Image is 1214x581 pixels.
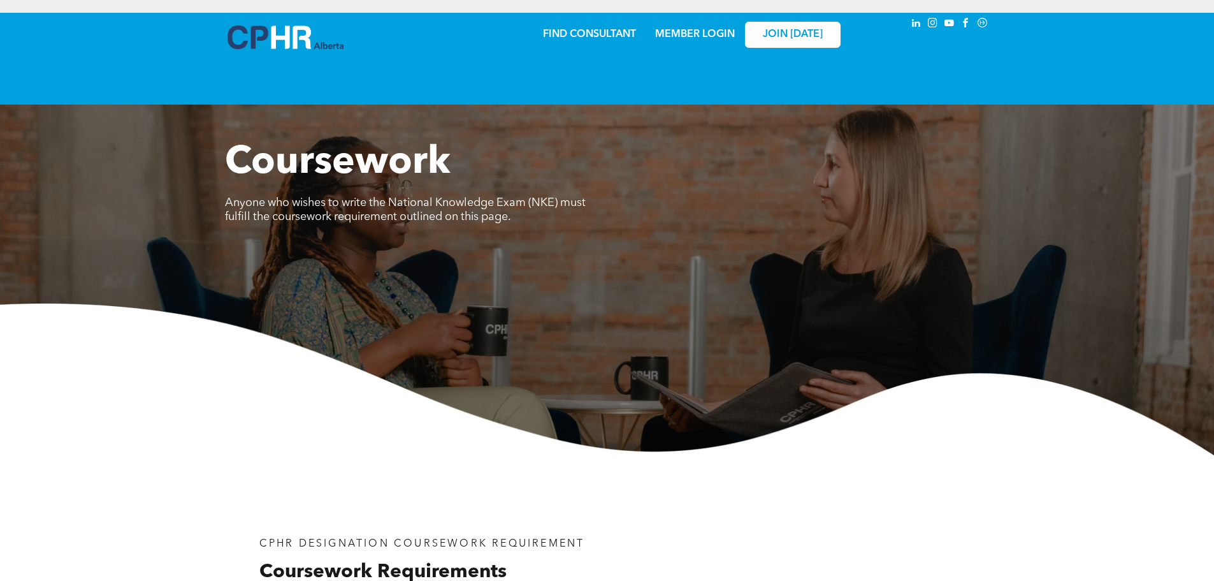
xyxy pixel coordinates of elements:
a: JOIN [DATE] [745,22,841,48]
img: A blue and white logo for cp alberta [228,26,343,49]
a: FIND CONSULTANT [543,29,636,40]
span: Anyone who wishes to write the National Knowledge Exam (NKE) must fulfill the coursework requirem... [225,197,586,223]
a: facebook [959,16,973,33]
span: Coursework [225,144,451,182]
a: instagram [926,16,940,33]
a: MEMBER LOGIN [655,29,735,40]
a: youtube [943,16,957,33]
span: CPHR DESIGNATION COURSEWORK REQUIREMENT [259,539,585,549]
a: linkedin [909,16,923,33]
a: Social network [976,16,990,33]
span: JOIN [DATE] [763,29,823,41]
